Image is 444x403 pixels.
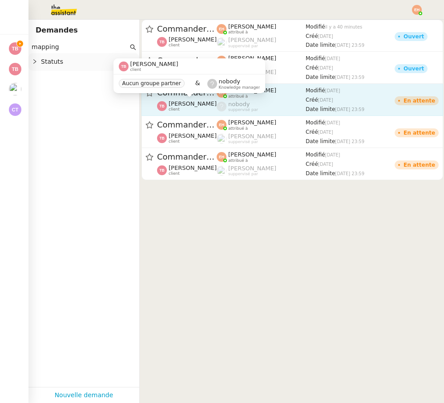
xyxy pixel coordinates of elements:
[306,87,325,94] span: Modifié
[228,44,258,49] span: suppervisé par
[335,43,364,48] span: [DATE] 23:59
[32,42,128,52] input: Rechercher
[306,152,325,158] span: Modifié
[217,165,306,177] app-user-label: suppervisé par
[335,75,364,80] span: [DATE] 23:59
[169,164,217,171] span: [PERSON_NAME]
[228,172,258,177] span: suppervisé par
[119,62,129,71] img: svg
[306,55,325,62] span: Modifié
[306,42,335,48] span: Date limite
[169,36,217,43] span: [PERSON_NAME]
[217,134,226,144] img: users%2FyQfMwtYgTqhRP2YHWHmG2s2LYaD3%2Favatar%2Fprofile-pic.png
[404,34,424,39] div: Ouvert
[228,126,248,131] span: attribué à
[217,37,226,47] img: users%2FyQfMwtYgTqhRP2YHWHmG2s2LYaD3%2Favatar%2Fprofile-pic.png
[157,57,217,65] span: Commander un mapping pour ACF
[217,56,226,66] img: svg
[217,55,306,66] app-user-label: attribué à
[228,55,276,62] span: [PERSON_NAME]
[28,53,139,70] div: Statuts
[318,130,333,135] span: [DATE]
[157,153,217,161] span: Commander un mapping pour Compta [GEOGRAPHIC_DATA]
[217,37,306,48] app-user-label: suppervisé par
[36,24,78,37] nz-page-header-title: Demandes
[169,100,217,107] span: [PERSON_NAME]
[228,107,258,112] span: suppervisé par
[228,30,248,35] span: attribué à
[306,74,335,80] span: Date limite
[228,23,276,30] span: [PERSON_NAME]
[228,119,276,126] span: [PERSON_NAME]
[157,121,217,129] span: Commander un mapping pour [PERSON_NAME]
[306,119,325,126] span: Modifié
[217,119,306,131] app-user-label: attribué à
[157,36,217,48] app-user-detailed-label: client
[306,24,325,30] span: Modifié
[306,129,318,135] span: Créé
[219,85,260,90] span: Knowledge manager
[325,25,363,29] span: il y a 40 minutes
[228,140,258,144] span: suppervisé par
[169,43,180,48] span: client
[335,139,364,144] span: [DATE] 23:59
[306,161,318,167] span: Créé
[306,170,335,177] span: Date limite
[119,79,185,88] nz-tag: Aucun groupe partner
[169,132,217,139] span: [PERSON_NAME]
[306,65,318,71] span: Créé
[404,130,435,136] div: En attente
[207,78,260,90] app-user-label: Knowledge manager
[228,151,276,158] span: [PERSON_NAME]
[157,133,167,143] img: svg
[169,139,180,144] span: client
[9,63,21,75] img: svg
[219,78,240,85] span: nobody
[325,88,340,93] span: [DATE]
[169,107,180,112] span: client
[157,132,217,144] app-user-detailed-label: client
[318,66,333,70] span: [DATE]
[217,166,226,176] img: users%2FyQfMwtYgTqhRP2YHWHmG2s2LYaD3%2Favatar%2Fprofile-pic.png
[412,5,422,15] img: svg
[228,165,276,172] span: [PERSON_NAME]
[55,390,113,400] a: Nouvelle demande
[318,98,333,103] span: [DATE]
[325,56,340,61] span: [DATE]
[306,138,335,144] span: Date limite
[325,120,340,125] span: [DATE]
[217,133,306,144] app-user-label: suppervisé par
[157,165,167,175] img: svg
[228,37,276,43] span: [PERSON_NAME]
[404,66,424,71] div: Ouvert
[157,164,217,176] app-user-detailed-label: client
[157,37,167,47] img: svg
[157,101,167,111] img: svg
[169,171,180,176] span: client
[404,98,435,103] div: En attente
[318,162,333,167] span: [DATE]
[217,120,226,130] img: svg
[41,57,129,67] span: Statuts
[228,133,276,140] span: [PERSON_NAME]
[228,158,248,163] span: attribué à
[217,152,226,162] img: svg
[335,107,364,112] span: [DATE] 23:59
[9,103,21,116] img: svg
[130,67,141,72] span: client
[9,83,21,95] img: users%2FxcSDjHYvjkh7Ays4vB9rOShue3j1%2Favatar%2Fc5852ac1-ab6d-4275-813a-2130981b2f82
[306,97,318,103] span: Créé
[318,34,333,39] span: [DATE]
[217,151,306,163] app-user-label: attribué à
[325,152,340,157] span: [DATE]
[306,33,318,39] span: Créé
[217,24,226,34] img: svg
[228,101,250,107] span: nobody
[217,23,306,35] app-user-label: attribué à
[9,42,21,55] img: svg
[335,171,364,176] span: [DATE] 23:59
[157,25,217,33] span: Commander un mapping pour Afigec
[306,106,335,112] span: Date limite
[130,61,178,67] span: [PERSON_NAME]
[157,100,217,112] app-user-detailed-label: client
